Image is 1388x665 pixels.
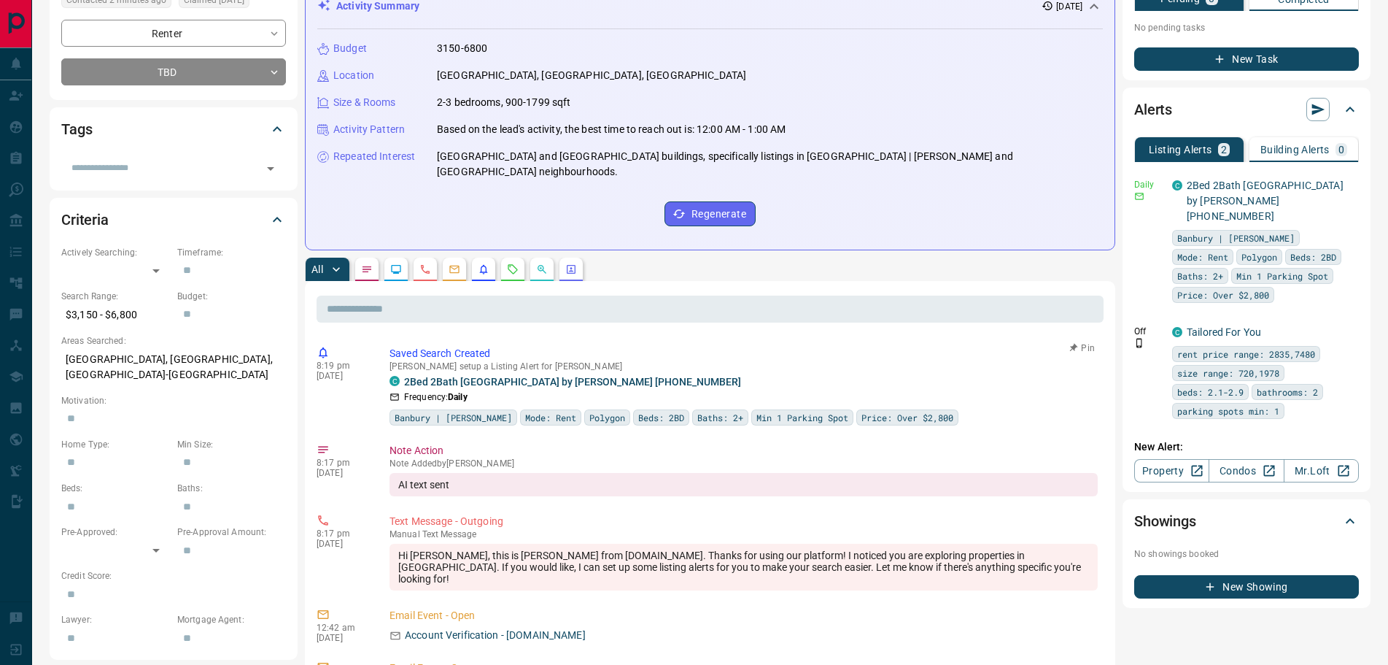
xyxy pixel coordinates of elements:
p: Repeated Interest [333,149,415,164]
p: Budget: [177,290,286,303]
p: Search Range: [61,290,170,303]
svg: Agent Actions [565,264,577,275]
button: New Task [1134,47,1359,71]
p: [DATE] [317,371,368,381]
p: Pre-Approved: [61,526,170,539]
strong: Daily [448,392,468,402]
div: condos.ca [1172,180,1182,191]
p: Actively Searching: [61,246,170,259]
p: Size & Rooms [333,95,396,110]
span: Polygon [1241,250,1277,264]
button: Pin [1061,342,1104,355]
p: [GEOGRAPHIC_DATA] and [GEOGRAPHIC_DATA] buildings, specifically listings in [GEOGRAPHIC_DATA] | [... [437,149,1103,180]
div: condos.ca [1172,327,1182,337]
span: Beds: 2BD [638,410,684,425]
p: Text Message [389,529,1098,539]
div: condos.ca [389,376,400,386]
span: Mode: Rent [1177,250,1228,264]
p: 12:42 am [317,623,368,633]
h2: Tags [61,118,92,141]
p: Listing Alerts [1149,145,1212,155]
div: Criteria [61,202,286,237]
svg: Lead Browsing Activity [390,264,402,275]
svg: Push Notification Only [1134,338,1144,348]
span: Beds: 2BD [1290,250,1336,264]
svg: Email [1134,191,1144,201]
span: Min 1 Parking Spot [756,410,848,425]
p: $3,150 - $6,800 [61,303,170,327]
span: Min 1 Parking Spot [1236,269,1328,283]
p: 2-3 bedrooms, 900-1799 sqft [437,95,571,110]
p: [DATE] [317,468,368,478]
svg: Listing Alerts [478,264,489,275]
span: beds: 2.1-2.9 [1177,385,1244,399]
p: [DATE] [317,633,368,643]
p: 3150-6800 [437,41,487,56]
span: Banbury | [PERSON_NAME] [1177,231,1295,245]
p: All [311,264,323,274]
span: Price: Over $2,800 [1177,288,1269,302]
p: [PERSON_NAME] setup a Listing Alert for [PERSON_NAME] [389,361,1098,372]
p: New Alert: [1134,439,1359,455]
p: Building Alerts [1260,145,1330,155]
span: Baths: 2+ [697,410,743,425]
div: Renter [61,20,286,47]
p: Text Message - Outgoing [389,514,1098,529]
span: Polygon [589,410,625,425]
p: Daily [1134,178,1163,191]
span: Baths: 2+ [1177,269,1223,283]
div: Showings [1134,504,1359,539]
p: [DATE] [317,539,368,549]
p: Baths: [177,482,286,495]
span: size range: 720,1978 [1177,366,1279,380]
svg: Emails [449,264,460,275]
svg: Calls [419,264,431,275]
a: 2Bed 2Bath [GEOGRAPHIC_DATA] by [PERSON_NAME] [PHONE_NUMBER] [1187,180,1344,222]
a: 2Bed 2Bath [GEOGRAPHIC_DATA] by [PERSON_NAME] [PHONE_NUMBER] [404,376,741,388]
h2: Showings [1134,510,1196,533]
svg: Notes [361,264,373,275]
p: Beds: [61,482,170,495]
p: Based on the lead's activity, the best time to reach out is: 12:00 AM - 1:00 AM [437,122,786,137]
p: Email Event - Open [389,608,1098,623]
p: 0 [1338,145,1344,155]
span: parking spots min: 1 [1177,404,1279,418]
p: Pre-Approval Amount: [177,526,286,539]
p: Saved Search Created [389,346,1098,361]
p: 8:19 pm [317,361,368,371]
p: Note Added by [PERSON_NAME] [389,458,1098,469]
p: Credit Score: [61,569,286,583]
p: Activity Pattern [333,122,405,137]
p: 8:17 pm [317,528,368,539]
span: Banbury | [PERSON_NAME] [395,410,512,425]
a: Mr.Loft [1284,459,1359,483]
p: [GEOGRAPHIC_DATA], [GEOGRAPHIC_DATA], [GEOGRAPHIC_DATA] [437,68,746,83]
a: Condos [1209,459,1284,483]
p: Account Verification - [DOMAIN_NAME] [405,628,586,643]
div: TBD [61,58,286,85]
p: Location [333,68,374,83]
span: rent price range: 2835,7480 [1177,347,1315,361]
button: New Showing [1134,575,1359,599]
p: Min Size: [177,438,286,451]
p: Home Type: [61,438,170,451]
div: AI text sent [389,473,1098,496]
button: Open [260,158,281,179]
svg: Requests [507,264,519,275]
p: Off [1134,325,1163,338]
svg: Opportunities [536,264,548,275]
span: manual [389,529,420,539]
a: Property [1134,459,1209,483]
p: Timeframe: [177,246,286,259]
p: Mortgage Agent: [177,613,286,626]
div: Tags [61,112,286,147]
p: Note Action [389,443,1098,458]
p: No pending tasks [1134,17,1359,39]
p: Frequency: [404,391,468,404]
p: No showings booked [1134,547,1359,561]
div: Alerts [1134,92,1359,127]
p: Budget [333,41,367,56]
p: 8:17 pm [317,458,368,468]
h2: Criteria [61,208,109,231]
div: Hi [PERSON_NAME], this is [PERSON_NAME] from [DOMAIN_NAME]. Thanks for using our platform! I noti... [389,544,1098,591]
